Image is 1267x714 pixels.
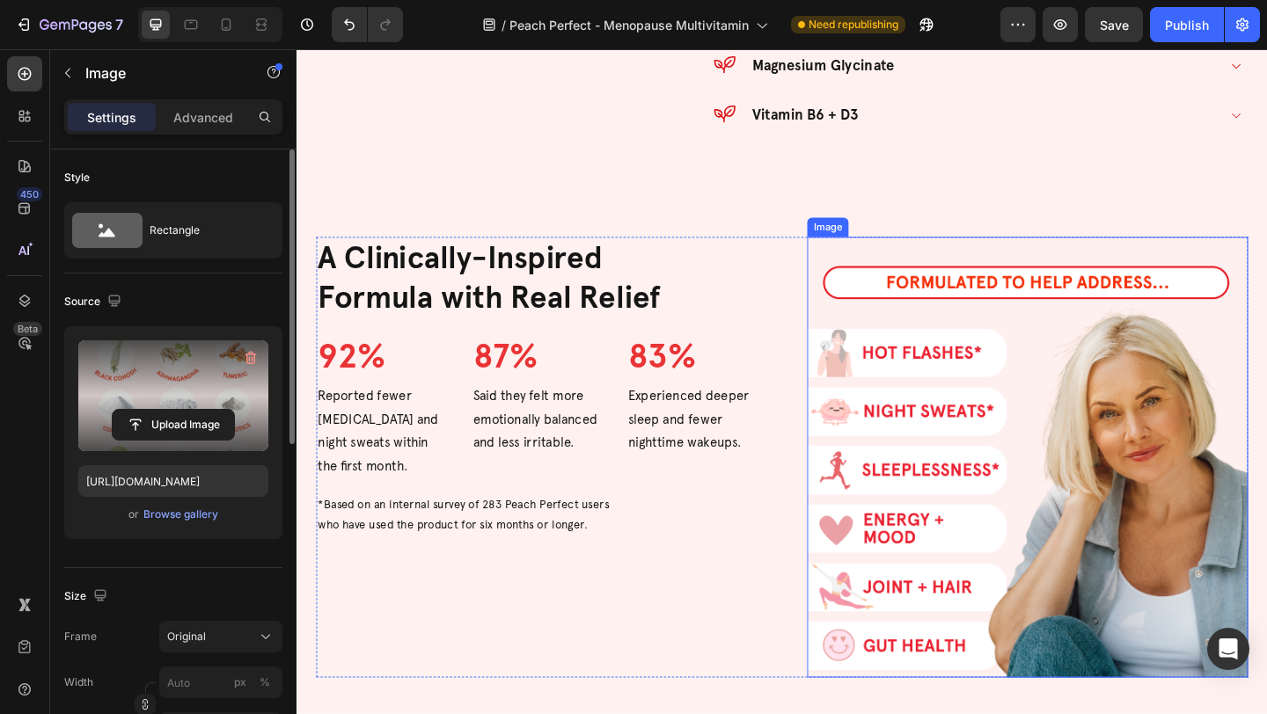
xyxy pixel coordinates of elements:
[254,672,275,693] button: px
[1165,16,1209,34] div: Publish
[143,506,218,522] div: Browse gallery
[230,672,251,693] button: %
[150,210,257,251] div: Rectangle
[809,17,898,33] span: Need republishing
[64,290,125,314] div: Source
[555,204,1035,683] img: 11.png
[159,621,282,652] button: Original
[167,629,206,645] span: Original
[78,465,268,497] input: https://example.com/image.jpg
[1207,628,1249,670] div: Open Intercom Messenger
[85,62,235,84] p: Image
[192,365,331,441] p: Said they felt more emotionally balanced and less irritable.
[21,204,453,295] h2: A Clinically-Inspired Formula with Real Relief
[502,16,506,34] span: /
[87,108,136,127] p: Settings
[297,49,1267,714] iframe: Design area
[260,674,270,690] div: %
[17,187,42,201] div: 450
[559,186,597,201] div: Image
[143,506,219,523] button: Browse gallery
[7,7,131,42] button: 7
[23,484,355,528] p: *Based on an internal survey of 283 Peach Perfect users who have used the product for six months ...
[64,170,90,186] div: Style
[115,14,123,35] p: 7
[64,585,111,608] div: Size
[173,108,233,127] p: Advanced
[495,60,612,84] p: Vitamin B6 + D3
[23,365,162,466] p: Reported fewer [MEDICAL_DATA] and night sweats within the first month.
[112,409,235,441] button: Upload Image
[64,629,97,645] label: Frame
[509,16,749,34] span: Peach Perfect - Menopause Multivitamin
[21,309,164,361] h3: 92%
[128,504,139,525] span: or
[13,322,42,336] div: Beta
[159,667,282,698] input: px%
[1085,7,1143,42] button: Save
[64,674,93,690] label: Width
[360,365,499,441] p: Experienced deeper sleep and fewer nighttime wakeups.
[1150,7,1224,42] button: Publish
[358,309,501,361] h3: 83%
[190,309,333,361] h3: 87%
[234,674,246,690] div: px
[1100,18,1129,33] span: Save
[332,7,403,42] div: Undo/Redo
